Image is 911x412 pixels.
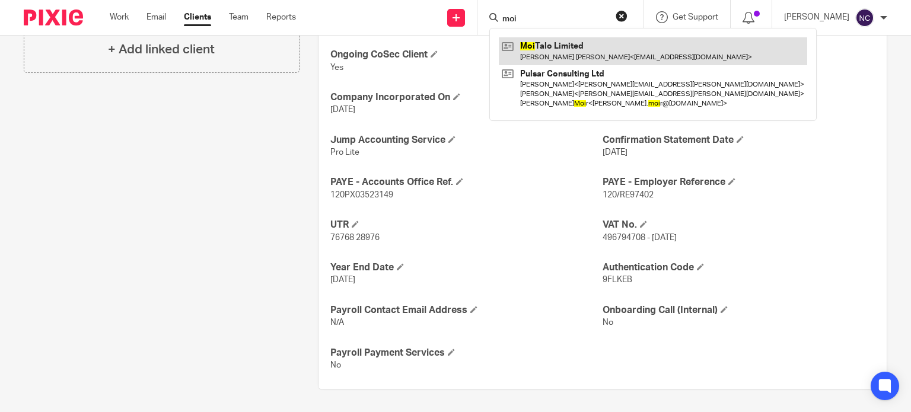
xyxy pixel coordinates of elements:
[330,318,344,327] span: N/A
[330,361,341,369] span: No
[330,304,603,317] h4: Payroll Contact Email Address
[330,148,359,157] span: Pro Lite
[603,276,632,284] span: 9FLKEB
[603,191,654,199] span: 120/RE97402
[603,134,875,146] h4: Confirmation Statement Date
[330,63,343,72] span: Yes
[330,106,355,114] span: [DATE]
[603,176,875,189] h4: PAYE - Employer Reference
[784,11,849,23] p: [PERSON_NAME]
[330,261,603,274] h4: Year End Date
[330,49,603,61] h4: Ongoing CoSec Client
[855,8,874,27] img: svg%3E
[330,219,603,231] h4: UTR
[108,40,215,59] h4: + Add linked client
[603,318,613,327] span: No
[501,14,608,25] input: Search
[603,219,875,231] h4: VAT No.
[603,261,875,274] h4: Authentication Code
[330,134,603,146] h4: Jump Accounting Service
[330,347,603,359] h4: Payroll Payment Services
[603,234,677,242] span: 496794708 - [DATE]
[146,11,166,23] a: Email
[330,191,393,199] span: 120PX03523149
[330,276,355,284] span: [DATE]
[24,9,83,25] img: Pixie
[266,11,296,23] a: Reports
[229,11,249,23] a: Team
[110,11,129,23] a: Work
[330,91,603,104] h4: Company Incorporated On
[616,10,627,22] button: Clear
[184,11,211,23] a: Clients
[603,304,875,317] h4: Onboarding Call (Internal)
[330,176,603,189] h4: PAYE - Accounts Office Ref.
[330,234,380,242] span: 76768 28976
[603,148,627,157] span: [DATE]
[673,13,718,21] span: Get Support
